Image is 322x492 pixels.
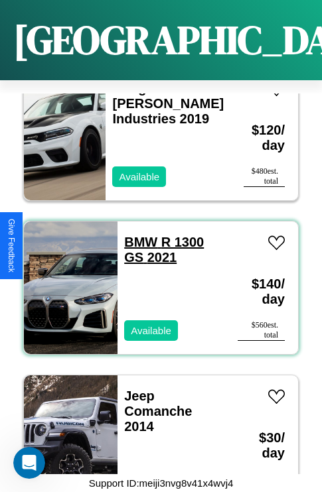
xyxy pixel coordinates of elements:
h3: $ 120 / day [244,109,285,166]
iframe: Intercom live chat [13,447,45,479]
h3: $ 30 / day [238,417,285,474]
a: BMW R 1300 GS 2021 [124,235,204,265]
h3: $ 140 / day [238,263,285,320]
p: Available [119,168,159,186]
div: $ 560 est. total [238,320,285,341]
a: Jeep Comanche 2014 [124,389,192,434]
p: Available [131,322,171,339]
div: Give Feedback [7,219,16,273]
div: $ 480 est. total [244,166,285,187]
a: Dodge [PERSON_NAME] Industries 2019 [112,81,224,126]
p: Support ID: meiji3nvg8v41x4wvj4 [89,474,234,492]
